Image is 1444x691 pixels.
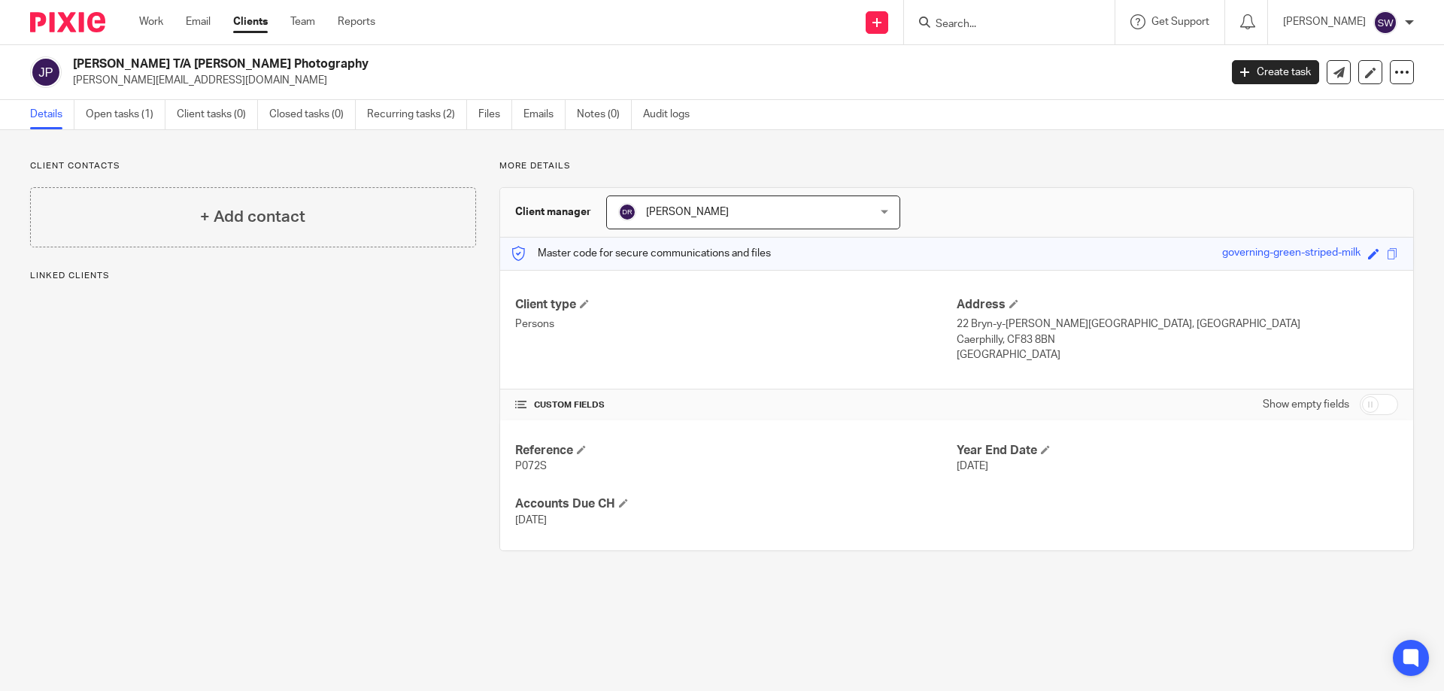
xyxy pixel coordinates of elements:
h4: Address [957,297,1398,313]
h4: Reference [515,443,957,459]
img: svg%3E [1373,11,1397,35]
a: Notes (0) [577,100,632,129]
a: Audit logs [643,100,701,129]
a: Open tasks (1) [86,100,165,129]
p: Master code for secure communications and files [511,246,771,261]
a: Details [30,100,74,129]
h4: + Add contact [200,205,305,229]
a: Create task [1232,60,1319,84]
img: svg%3E [30,56,62,88]
h4: Year End Date [957,443,1398,459]
h4: Client type [515,297,957,313]
a: Reports [338,14,375,29]
span: [DATE] [515,515,547,526]
img: svg%3E [618,203,636,221]
a: Files [478,100,512,129]
a: Clients [233,14,268,29]
p: Caerphilly, CF83 8BN [957,332,1398,347]
a: Client tasks (0) [177,100,258,129]
span: [DATE] [957,461,988,471]
p: [GEOGRAPHIC_DATA] [957,347,1398,362]
p: More details [499,160,1414,172]
p: 22 Bryn-y-[PERSON_NAME][GEOGRAPHIC_DATA], [GEOGRAPHIC_DATA] [957,317,1398,332]
label: Show empty fields [1263,397,1349,412]
p: Client contacts [30,160,476,172]
h2: [PERSON_NAME] T/A [PERSON_NAME] Photography [73,56,982,72]
span: Get Support [1151,17,1209,27]
a: Work [139,14,163,29]
input: Search [934,18,1069,32]
p: Linked clients [30,270,476,282]
a: Team [290,14,315,29]
h4: CUSTOM FIELDS [515,399,957,411]
span: [PERSON_NAME] [646,207,729,217]
p: [PERSON_NAME] [1283,14,1366,29]
div: governing-green-striped-milk [1222,245,1361,262]
p: [PERSON_NAME][EMAIL_ADDRESS][DOMAIN_NAME] [73,73,1209,88]
h3: Client manager [515,205,591,220]
img: Pixie [30,12,105,32]
h4: Accounts Due CH [515,496,957,512]
p: Persons [515,317,957,332]
a: Recurring tasks (2) [367,100,467,129]
a: Emails [523,100,566,129]
a: Email [186,14,211,29]
span: P072S [515,461,547,471]
a: Closed tasks (0) [269,100,356,129]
